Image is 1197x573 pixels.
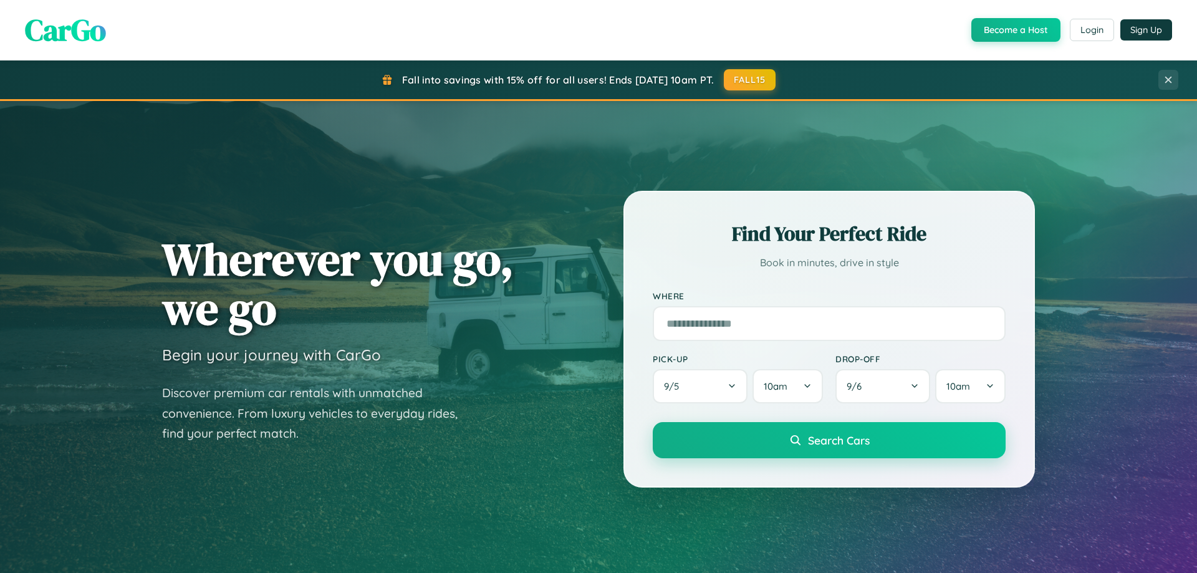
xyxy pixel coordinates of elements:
[1070,19,1114,41] button: Login
[162,383,474,444] p: Discover premium car rentals with unmatched convenience. From luxury vehicles to everyday rides, ...
[946,380,970,392] span: 10am
[653,291,1006,301] label: Where
[808,433,870,447] span: Search Cars
[835,354,1006,364] label: Drop-off
[653,422,1006,458] button: Search Cars
[25,9,106,51] span: CarGo
[162,234,514,333] h1: Wherever you go, we go
[847,380,868,392] span: 9 / 6
[653,220,1006,248] h2: Find Your Perfect Ride
[664,380,685,392] span: 9 / 5
[764,380,787,392] span: 10am
[653,369,748,403] button: 9/5
[935,369,1006,403] button: 10am
[724,69,776,90] button: FALL15
[162,345,381,364] h3: Begin your journey with CarGo
[402,74,714,86] span: Fall into savings with 15% off for all users! Ends [DATE] 10am PT.
[971,18,1060,42] button: Become a Host
[835,369,930,403] button: 9/6
[1120,19,1172,41] button: Sign Up
[752,369,823,403] button: 10am
[653,354,823,364] label: Pick-up
[653,254,1006,272] p: Book in minutes, drive in style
